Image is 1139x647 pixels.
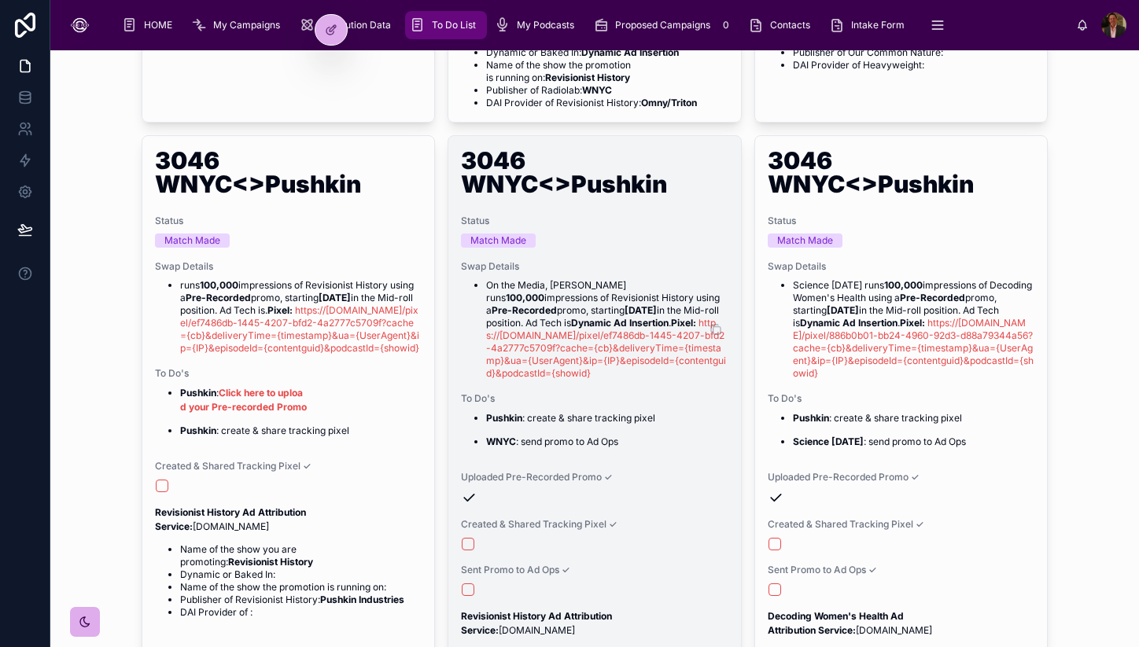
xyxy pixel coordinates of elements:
p: : create & share tracking pixel [486,411,728,425]
strong: Dynamic Ad Insertion [571,317,669,329]
strong: Revisionist History [228,556,313,568]
a: https://[DOMAIN_NAME]/pixel/886b0b01-bb24-4960-92d3-d88a79344a56?cache={cb}&deliveryTime={timesta... [793,317,1034,379]
strong: Revisionist History Ad Attribution Service: [461,610,614,636]
li: Dynamic or Baked In: [180,568,422,581]
span: Uploaded Pre-Recorded Promo ✓ [461,471,728,483]
li: runs impressions of Revisionist History using a promo, starting in the Mid-roll position. Ad Tech... [180,279,422,355]
span: To Do's [461,392,728,405]
a: https://[DOMAIN_NAME]/pixel/ef7486db-1445-4207-bfd2-4a2777c5709f?cache={cb}&deliveryTime={timesta... [180,304,419,354]
strong: WNYC [486,436,516,447]
li: DAI Provider of : [180,606,422,619]
span: Proposed Campaigns [615,19,710,31]
strong: Pushkin [180,425,216,436]
span: To Do's [155,367,422,380]
li: Name of the show the promotion is running on: [180,581,422,594]
li: DAI Provider of Revisionist History: [486,97,728,109]
strong: Revisionist History Ad Attribution Service: [155,506,308,532]
strong: Dynamic Ad Insertion [581,46,679,58]
li: Dynamic or Baked In: [486,46,728,59]
strong: Decoding Women's Health Ad Attribution Service: [768,610,906,636]
strong: 100,000 [884,279,923,291]
h1: 3046 WNYC<>Pushkin [155,149,422,202]
span: Status [461,215,728,227]
span: Created & Shared Tracking Pixel ✓ [461,518,728,531]
span: Intake Form [851,19,905,31]
a: Contacts [743,11,821,39]
span: Swap Details [155,260,422,273]
strong: Omny/Triton [641,97,697,108]
strong: Pixel: [671,317,696,329]
span: Status [155,215,422,227]
span: Created & Shared Tracking Pixel ✓ [155,460,422,472]
strong: WNYC [582,84,612,96]
strong: Pushkin [180,387,216,399]
span: Status [768,215,1034,227]
h1: 3046 WNYC<>Pushkin [768,149,1034,202]
strong: Pre-Recorded [492,304,557,316]
img: App logo [63,13,97,38]
strong: Revisionist History [545,72,630,83]
p: : send promo to Ad Ops [486,435,728,449]
strong: Science [DATE] [793,436,864,447]
span: My Podcasts [517,19,574,31]
span: Attribution Data [321,19,391,31]
a: Attribution Data [294,11,402,39]
li: Publisher of Revisionist History: [180,594,422,606]
strong: Pixel: [900,317,925,329]
strong: Pixel: [267,304,293,316]
p: : create & share tracking pixel [793,411,1034,425]
span: Swap Details [768,260,1034,273]
a: Intake Form [824,11,916,39]
p: : [180,386,422,414]
strong: [DATE] [827,304,859,316]
div: Match Made [777,233,833,248]
li: On the Media, [PERSON_NAME] runs impressions of Revisionist History using a promo, starting in th... [486,279,728,380]
a: To Do List [405,11,487,39]
strong: 100,000 [506,292,544,303]
div: Match Made [470,233,526,248]
p: : create & share tracking pixel [180,424,422,438]
strong: Pre-Recorded [186,292,251,303]
a: My Campaigns [186,11,291,39]
li: Name of the show you are promoting: [180,543,422,568]
li: Science [DATE] runs impressions of Decoding Women's Health using a promo, starting in the Mid-rol... [793,279,1034,380]
strong: Dynamic Ad Insertion [800,317,898,329]
li: Publisher of Our Common Nature: [793,46,1034,59]
div: 0 [717,16,735,35]
a: HOME [117,11,183,39]
span: Contacts [770,19,810,31]
a: Proposed Campaigns0 [588,11,740,39]
span: Sent Promo to Ad Ops ✓ [461,564,728,576]
p: [DOMAIN_NAME] [461,609,728,638]
a: My Podcasts [490,11,585,39]
li: Publisher of Radiolab: [486,84,728,97]
strong: Pushkin Industries [320,594,404,605]
span: Sent Promo to Ad Ops ✓ [768,564,1034,576]
a: Click here to upload your Pre-recorded Promo [180,387,307,413]
li: Name of the show the promotion is running on: [486,59,728,84]
strong: Pushkin [793,412,829,424]
a: https://[DOMAIN_NAME]/pixel/ef7486db-1445-4207-bfd2-4a2777c5709f?cache={cb}&deliveryTime={timesta... [486,317,726,379]
span: My Campaigns [213,19,280,31]
strong: [DATE] [319,292,351,303]
p: [DOMAIN_NAME] [768,609,1034,638]
strong: Pre-Recorded [900,292,965,303]
div: Match Made [164,233,220,248]
span: Created & Shared Tracking Pixel ✓ [768,518,1034,531]
span: Uploaded Pre-Recorded Promo ✓ [768,471,1034,483]
span: Swap Details [461,260,728,273]
strong: [DATE] [625,304,657,316]
h1: 3046 WNYC<>Pushkin [461,149,728,202]
span: To Do's [768,392,1034,405]
span: To Do List [432,19,476,31]
div: scrollable content [109,8,1076,42]
strong: 100,000 [200,279,238,291]
p: : send promo to Ad Ops [793,435,1034,449]
p: [DOMAIN_NAME] [155,505,422,534]
span: HOME [144,19,172,31]
strong: Pushkin [486,412,522,424]
li: DAI Provider of Heavyweight: [793,59,1034,72]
